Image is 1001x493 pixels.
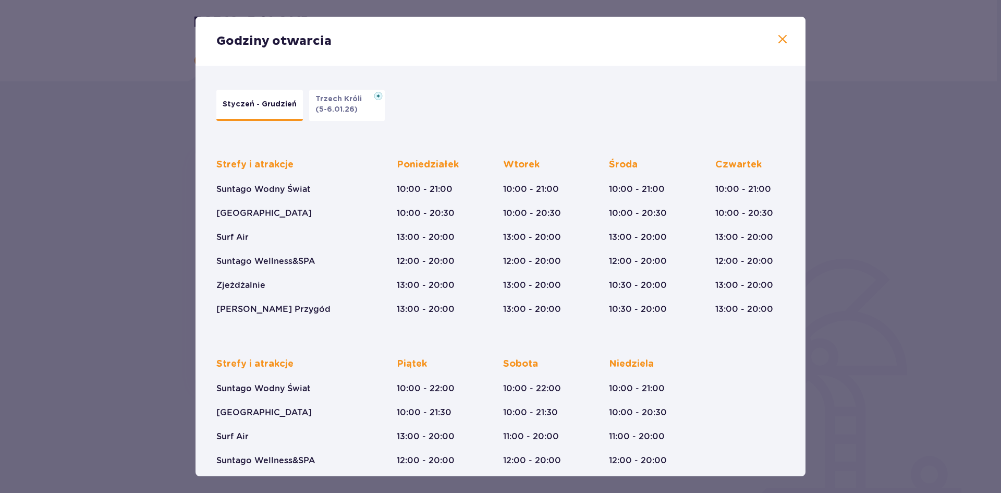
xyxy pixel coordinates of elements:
[609,383,665,394] p: 10:00 - 21:00
[216,383,311,394] p: Suntago Wodny Świat
[503,407,558,418] p: 10:00 - 21:30
[315,94,368,104] p: Trzech Króli
[503,159,540,171] p: Wtorek
[397,208,455,219] p: 10:00 - 20:30
[715,256,773,267] p: 12:00 - 20:00
[609,184,665,195] p: 10:00 - 21:00
[397,280,455,291] p: 13:00 - 20:00
[216,431,249,442] p: Surf Air
[216,407,312,418] p: [GEOGRAPHIC_DATA]
[216,280,265,291] p: Zjeżdżalnie
[715,159,762,171] p: Czwartek
[715,304,773,315] p: 13:00 - 20:00
[503,455,561,466] p: 12:00 - 20:00
[223,99,297,110] p: Styczeń - Grudzień
[609,256,667,267] p: 12:00 - 20:00
[216,159,294,171] p: Strefy i atrakcje
[609,159,638,171] p: Środa
[397,232,455,243] p: 13:00 - 20:00
[315,104,358,115] p: (5-6.01.26)
[216,208,312,219] p: [GEOGRAPHIC_DATA]
[397,304,455,315] p: 13:00 - 20:00
[609,407,667,418] p: 10:00 - 20:30
[397,159,459,171] p: Poniedziałek
[397,455,455,466] p: 12:00 - 20:00
[397,184,453,195] p: 10:00 - 21:00
[216,184,311,195] p: Suntago Wodny Świat
[609,304,667,315] p: 10:30 - 20:00
[609,208,667,219] p: 10:00 - 20:30
[503,431,559,442] p: 11:00 - 20:00
[715,280,773,291] p: 13:00 - 20:00
[216,90,303,121] button: Styczeń - Grudzień
[397,431,455,442] p: 13:00 - 20:00
[503,280,561,291] p: 13:00 - 20:00
[397,407,451,418] p: 10:00 - 21:30
[503,184,559,195] p: 10:00 - 21:00
[503,208,561,219] p: 10:00 - 20:30
[216,304,331,315] p: [PERSON_NAME] Przygód
[609,232,667,243] p: 13:00 - 20:00
[609,455,667,466] p: 12:00 - 20:00
[216,455,315,466] p: Suntago Wellness&SPA
[397,358,427,370] p: Piątek
[715,184,771,195] p: 10:00 - 21:00
[309,90,385,121] button: Trzech Króli(5-6.01.26)
[609,358,654,370] p: Niedziela
[503,383,561,394] p: 10:00 - 22:00
[216,256,315,267] p: Suntago Wellness&SPA
[503,304,561,315] p: 13:00 - 20:00
[503,256,561,267] p: 12:00 - 20:00
[397,383,455,394] p: 10:00 - 22:00
[397,256,455,267] p: 12:00 - 20:00
[715,232,773,243] p: 13:00 - 20:00
[503,232,561,243] p: 13:00 - 20:00
[715,208,773,219] p: 10:00 - 20:30
[609,280,667,291] p: 10:30 - 20:00
[216,33,332,49] p: Godziny otwarcia
[216,232,249,243] p: Surf Air
[216,358,294,370] p: Strefy i atrakcje
[609,431,665,442] p: 11:00 - 20:00
[503,358,538,370] p: Sobota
